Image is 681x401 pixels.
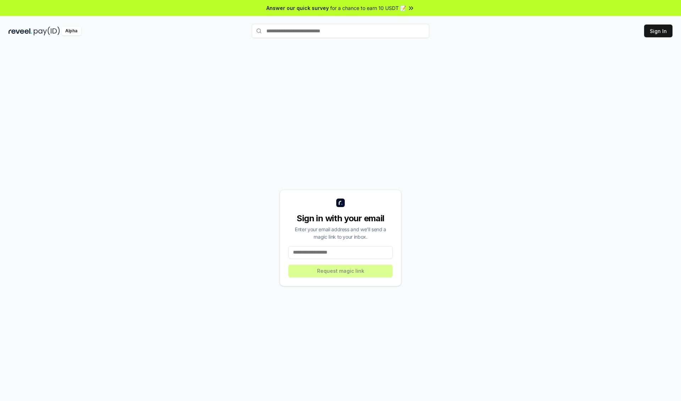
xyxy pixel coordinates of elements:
span: Answer our quick survey [266,4,329,12]
img: pay_id [34,27,60,36]
div: Sign in with your email [288,213,393,224]
img: logo_small [336,199,345,207]
img: reveel_dark [9,27,32,36]
div: Enter your email address and we’ll send a magic link to your inbox. [288,226,393,240]
button: Sign In [644,25,672,37]
span: for a chance to earn 10 USDT 📝 [330,4,406,12]
div: Alpha [61,27,81,36]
